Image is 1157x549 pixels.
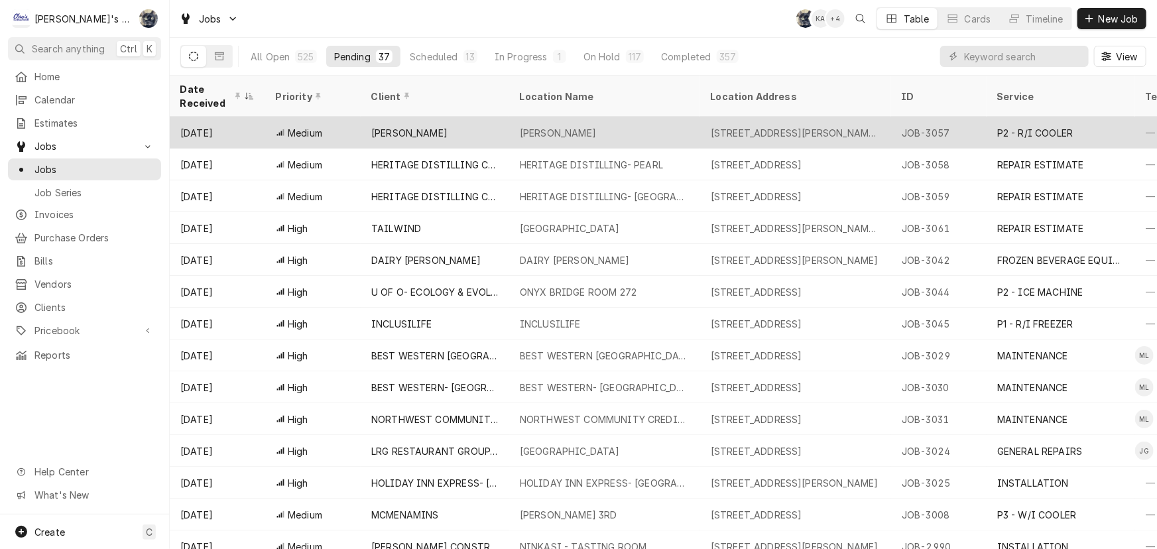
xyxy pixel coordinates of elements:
button: Search anythingCtrlK [8,37,161,60]
div: MCMENAMINS [371,508,439,522]
span: Help Center [34,465,153,479]
a: Bills [8,250,161,272]
div: [DATE] [170,308,265,339]
div: Priority [276,90,347,103]
span: View [1113,50,1140,64]
div: [STREET_ADDRESS] [711,158,802,172]
div: LRG RESTAURANT GROUP, LLC. [371,444,499,458]
div: Johnny Guerra's Avatar [1135,442,1154,460]
div: Timeline [1026,12,1064,26]
div: ML [1135,410,1154,428]
a: Jobs [8,158,161,180]
span: Clients [34,300,154,314]
div: JOB-3058 [891,149,987,180]
div: DAIRY [PERSON_NAME] [371,253,481,267]
div: Mikah Levitt-Freimuth's Avatar [1135,378,1154,396]
div: [PERSON_NAME] 3RD [520,508,617,522]
div: Location Address [711,90,878,103]
div: 117 [629,50,641,64]
div: [STREET_ADDRESS][PERSON_NAME] [711,253,879,267]
span: Invoices [34,208,154,221]
button: View [1094,46,1146,67]
a: Purchase Orders [8,227,161,249]
div: [STREET_ADDRESS] [711,285,802,299]
div: Mikah Levitt-Freimuth's Avatar [1135,346,1154,365]
div: [STREET_ADDRESS] [711,381,802,395]
div: KA [812,9,830,28]
a: Go to Pricebook [8,320,161,341]
div: [STREET_ADDRESS] [711,349,802,363]
div: JG [1135,442,1154,460]
div: P3 - W/I COOLER [997,508,1076,522]
div: BEST WESTERN [GEOGRAPHIC_DATA][US_STATE] [371,349,499,363]
div: Korey Austin's Avatar [812,9,830,28]
div: HERITAGE DISTILLING COMPANY [371,190,499,204]
span: Search anything [32,42,105,56]
span: Medium [288,158,322,172]
div: MAINTENANCE [997,381,1068,395]
span: High [288,285,308,299]
div: REPAIR ESTIMATE [997,158,1083,172]
div: [DATE] [170,276,265,308]
div: Client [371,90,496,103]
span: Medium [288,190,322,204]
span: Job Series [34,186,154,200]
div: HERITAGE DISTILLING- PEARL [520,158,663,172]
span: Bills [34,254,154,268]
span: Medium [288,126,322,140]
div: MAINTENANCE [997,349,1068,363]
span: Calendar [34,93,154,107]
div: + 4 [826,9,845,28]
div: TAILWIND [371,221,421,235]
div: 13 [466,50,475,64]
div: [STREET_ADDRESS] [711,412,802,426]
span: High [288,221,308,235]
div: [DATE] [170,371,265,403]
div: [DATE] [170,117,265,149]
a: Vendors [8,273,161,295]
a: Reports [8,344,161,366]
div: P2 - ICE MACHINE [997,285,1083,299]
div: Mikah Levitt-Freimuth's Avatar [1135,410,1154,428]
div: INCLUSILIFE [371,317,432,331]
span: Estimates [34,116,154,130]
div: [DATE] [170,339,265,371]
div: HOLIDAY INN EXPRESS- [GEOGRAPHIC_DATA] [371,476,499,490]
div: ML [1135,346,1154,365]
a: Clients [8,296,161,318]
div: [GEOGRAPHIC_DATA] [520,444,620,458]
div: JOB-3024 [891,435,987,467]
div: JOB-3061 [891,212,987,244]
div: [DATE] [170,499,265,530]
div: [DATE] [170,467,265,499]
div: BEST WESTERN- [GEOGRAPHIC_DATA] [371,381,499,395]
div: Scheduled [410,50,457,64]
div: INSTALLATION [997,476,1069,490]
div: [DATE] [170,149,265,180]
a: Go to Jobs [8,135,161,157]
div: In Progress [495,50,548,64]
span: Jobs [34,162,154,176]
div: [STREET_ADDRESS][PERSON_NAME][PERSON_NAME] [711,221,881,235]
span: High [288,381,308,395]
div: JOB-3057 [891,117,987,149]
div: [PERSON_NAME]'s Refrigeration [34,12,132,26]
span: Create [34,526,65,538]
span: Ctrl [120,42,137,56]
div: DAIRY [PERSON_NAME] [520,253,629,267]
div: Sarah Bendele's Avatar [796,9,815,28]
span: High [288,476,308,490]
div: JOB-3059 [891,180,987,212]
div: Date Received [180,82,241,110]
div: [STREET_ADDRESS][PERSON_NAME] [711,476,879,490]
a: Go to What's New [8,484,161,506]
span: Home [34,70,154,84]
div: NORTHWEST COMMUNITY CREDIT UNION [371,412,499,426]
div: HERITAGE DISTILLING COMPANY [371,158,499,172]
div: BEST WESTERN [GEOGRAPHIC_DATA][US_STATE] [520,349,690,363]
div: 37 [379,50,390,64]
a: Calendar [8,89,161,111]
div: JOB-3044 [891,276,987,308]
a: Go to Help Center [8,461,161,483]
div: [DATE] [170,403,265,435]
